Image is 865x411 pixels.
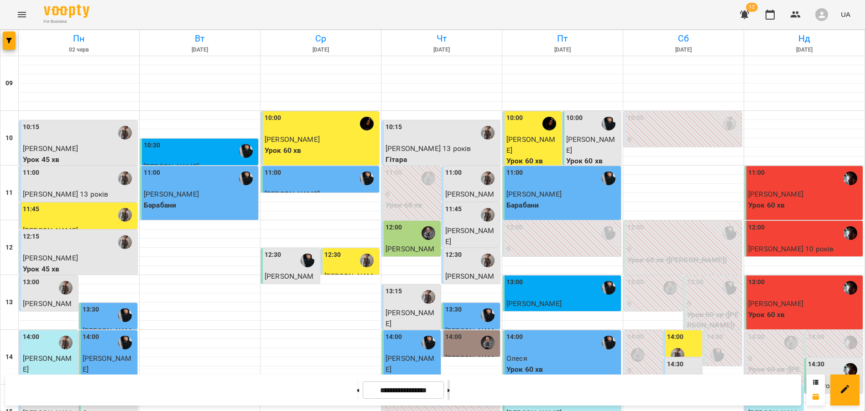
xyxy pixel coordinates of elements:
[262,46,380,54] h6: [DATE]
[445,247,499,258] p: Урок 45 хв
[23,354,72,374] span: [PERSON_NAME]
[23,204,40,214] label: 11:45
[671,348,684,362] img: Роман
[602,117,615,130] div: Вячеслав
[265,250,281,260] label: 12:30
[386,189,439,200] p: 0
[723,281,736,295] img: Вячеслав
[5,78,13,88] h6: 09
[141,31,259,46] h6: Вт
[360,172,374,185] img: Вячеслав
[481,126,495,140] img: Роман
[745,31,863,46] h6: Нд
[506,364,619,375] p: Урок 60 хв
[23,190,108,198] span: [PERSON_NAME] 13 років
[445,305,462,315] label: 13:30
[144,168,161,178] label: 11:00
[748,190,803,198] span: [PERSON_NAME]
[262,31,380,46] h6: Ср
[422,336,435,349] div: Вячеслав
[481,336,495,349] div: Максим
[422,226,435,240] img: Максим
[784,336,798,349] div: Максим
[627,113,644,123] label: 10:00
[506,156,560,166] p: Урок 60 хв
[844,172,857,185] div: Женя
[59,336,73,349] img: Роман
[631,348,645,362] div: Максим
[627,134,740,145] p: 0
[144,200,256,211] p: Барабани
[723,117,736,130] img: Роман
[23,264,135,275] p: Урок 45 хв
[707,332,724,342] label: 14:00
[118,126,132,140] img: Роман
[360,254,374,267] img: Роман
[723,226,736,240] img: Вячеслав
[118,336,132,349] div: Вячеслав
[239,172,253,185] div: Вячеслав
[386,329,439,340] p: Урок 45 хв
[422,172,435,185] div: Максим
[506,113,523,123] label: 10:00
[506,332,523,342] label: 14:00
[748,223,765,233] label: 12:00
[59,281,73,295] img: Роман
[23,232,40,242] label: 12:15
[5,133,13,143] h6: 10
[481,172,495,185] img: Роман
[239,144,253,158] img: Вячеслав
[481,308,495,322] img: Вячеслав
[118,235,132,249] img: Роман
[386,332,402,342] label: 14:00
[20,46,138,54] h6: 02 черв
[506,309,619,320] p: Барабани
[324,272,374,291] span: [PERSON_NAME]
[748,245,834,253] span: [PERSON_NAME] 10 років
[748,309,861,320] p: Урок 60 хв
[445,168,462,178] label: 11:00
[602,226,615,240] img: Вячеслав
[667,332,684,342] label: 14:00
[445,250,462,260] label: 12:30
[144,162,199,171] span: [PERSON_NAME]
[745,46,863,54] h6: [DATE]
[445,327,495,346] span: [PERSON_NAME]
[602,172,615,185] div: Вячеслав
[844,281,857,295] img: Женя
[663,281,677,295] div: Максим
[506,200,619,211] p: Барабани
[265,145,377,156] p: Урок 60 хв
[386,354,435,374] span: [PERSON_NAME]
[445,226,495,246] span: [PERSON_NAME]
[383,31,500,46] h6: Чт
[707,365,740,376] p: 0
[144,140,161,151] label: 10:30
[627,298,681,309] p: 0
[748,332,765,342] label: 14:00
[566,156,620,166] p: Урок 60 хв
[445,354,495,374] span: [PERSON_NAME]
[506,277,523,287] label: 13:00
[386,144,471,153] span: [PERSON_NAME] 13 років
[118,208,132,222] img: Роман
[265,190,320,198] span: [PERSON_NAME]
[5,188,13,198] h6: 11
[386,223,402,233] label: 12:00
[504,31,621,46] h6: Пт
[602,336,615,349] div: Вячеслав
[748,277,765,287] label: 13:00
[602,281,615,295] div: Вячеслав
[118,308,132,322] div: Вячеслав
[23,144,78,153] span: [PERSON_NAME]
[542,117,556,130] img: Олена
[710,348,724,362] div: Вячеслав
